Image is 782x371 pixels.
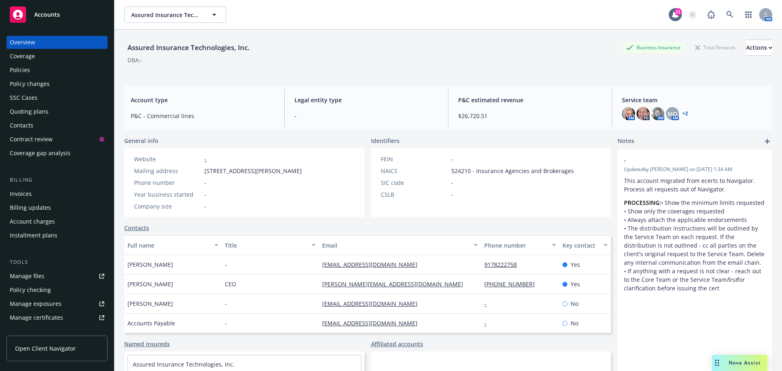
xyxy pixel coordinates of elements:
[7,64,108,77] a: Policies
[10,119,33,132] div: Contacts
[451,178,453,187] span: -
[322,261,424,268] a: [EMAIL_ADDRESS][DOMAIN_NAME]
[484,280,541,288] a: [PHONE_NUMBER]
[7,91,108,104] a: SSC Cases
[7,50,108,63] a: Coverage
[124,7,226,23] button: Assured Insurance Technologies, Inc.
[712,355,767,371] button: Nova Assist
[124,224,149,232] a: Contacts
[381,155,448,163] div: FEIN
[127,260,173,269] span: [PERSON_NAME]
[451,190,453,199] span: -
[381,178,448,187] div: SIC code
[7,297,108,310] a: Manage exposures
[225,241,307,250] div: Title
[617,136,634,146] span: Notes
[7,325,108,338] a: Manage claims
[34,11,60,18] span: Accounts
[204,155,206,163] a: -
[10,229,57,242] div: Installment plans
[10,133,53,146] div: Contract review
[10,91,37,104] div: SSC Cases
[624,199,661,206] strong: PROCESSING:
[381,167,448,175] div: NAICS
[691,42,740,53] div: Total Rewards
[746,40,772,56] button: Actions
[7,133,108,146] a: Contract review
[204,202,206,211] span: -
[10,36,35,49] div: Overview
[10,147,70,160] div: Coverage gap analysis
[322,300,424,307] a: [EMAIL_ADDRESS][DOMAIN_NAME]
[10,77,50,90] div: Policy changes
[225,319,227,327] span: -
[481,235,559,255] button: Phone number
[7,201,108,214] a: Billing updates
[127,280,173,288] span: [PERSON_NAME]
[124,235,222,255] button: Full name
[10,283,51,296] div: Policy checking
[131,11,202,19] span: Assured Insurance Technologies, Inc.
[10,325,51,338] div: Manage claims
[668,110,677,118] span: MQ
[10,270,44,283] div: Manage files
[712,355,722,371] div: Drag to move
[484,319,493,327] a: -
[294,112,438,120] span: -
[381,190,448,199] div: CSLB
[624,166,766,173] span: Updated by [PERSON_NAME] on [DATE] 1:34 AM
[10,50,35,63] div: Coverage
[10,297,62,310] div: Manage exposures
[617,149,772,299] div: -Updatedby [PERSON_NAME] on [DATE] 1:34 AMThis account migrated from ecerts to Navigator. Process...
[451,167,574,175] span: 524210 - Insurance Agencies and Brokerages
[651,107,664,120] img: photo
[571,319,578,327] span: No
[458,96,602,104] span: P&C estimated revenue
[729,359,761,366] span: Nova Assist
[674,8,682,15] div: 21
[134,190,201,199] div: Year business started
[204,167,302,175] span: [STREET_ADDRESS][PERSON_NAME]
[624,176,766,193] p: This account migrated from ecerts to Navigator. Process all requests out of Navigator.
[7,270,108,283] a: Manage files
[124,42,253,53] div: Assured Insurance Technologies, Inc.
[222,235,319,255] button: Title
[131,96,275,104] span: Account type
[127,319,175,327] span: Accounts Payable
[571,260,580,269] span: Yes
[10,311,63,324] div: Manage certificates
[7,176,108,184] div: Billing
[7,105,108,118] a: Quoting plans
[134,167,201,175] div: Mailing address
[682,111,688,116] a: +2
[562,241,599,250] div: Key contact
[703,7,719,23] a: Report a Bug
[10,105,48,118] div: Quoting plans
[7,283,108,296] a: Policy checking
[727,276,737,283] em: first
[7,187,108,200] a: Invoices
[322,241,469,250] div: Email
[204,178,206,187] span: -
[484,261,523,268] a: 9178222758
[624,198,766,292] p: • Show the minimum limits requested • Show only the coverages requested • Always attach the appli...
[371,136,400,145] span: Identifiers
[637,107,650,120] img: photo
[127,241,209,250] div: Full name
[127,299,173,308] span: [PERSON_NAME]
[124,136,158,145] span: General info
[7,215,108,228] a: Account charges
[133,360,235,368] a: Assured Insurance Technologies, Inc.
[559,235,611,255] button: Key contact
[722,7,738,23] a: Search
[131,112,275,120] span: P&C - Commercial lines
[7,3,108,26] a: Accounts
[7,229,108,242] a: Installment plans
[622,42,685,53] div: Business Insurance
[571,299,578,308] span: No
[762,136,772,146] a: add
[451,155,453,163] span: -
[7,311,108,324] a: Manage certificates
[624,156,745,165] span: -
